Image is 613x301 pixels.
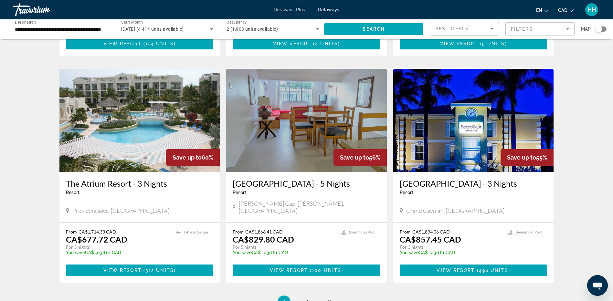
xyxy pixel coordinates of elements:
p: For 3 nights [66,244,170,250]
span: ( ) [475,268,510,273]
button: View Resort(4 units) [233,38,380,49]
span: [PERSON_NAME] Gap, [PERSON_NAME], [GEOGRAPHIC_DATA] [239,200,380,214]
span: ( ) [478,41,507,46]
span: You save [66,250,85,255]
img: RGG9E01X.jpg [393,69,554,172]
p: CA$1,036.61 CAD [400,250,502,255]
button: Search [324,23,424,35]
span: CA$1,714.33 CAD [79,229,116,234]
button: Filter [505,22,575,36]
span: Resort [66,190,79,195]
span: CAD [558,8,567,13]
span: ( ) [142,268,176,273]
span: 4 units [315,41,338,46]
button: Change language [536,5,548,15]
span: Map [581,25,591,34]
span: CA$1,866.41 CAD [245,229,283,234]
iframe: Schaltfläche zum Öffnen des Messaging-Fensters [587,275,608,296]
span: Providenciales, [GEOGRAPHIC_DATA] [72,207,169,214]
p: CA$857.45 CAD [400,234,461,244]
button: View Resort(100 units) [233,265,380,276]
span: View Resort [273,41,311,46]
a: [GEOGRAPHIC_DATA] - 3 Nights [400,179,547,188]
button: View Resort(496 units) [400,265,547,276]
a: The Atrium Resort - 3 Nights [66,179,214,188]
button: Change currency [558,5,574,15]
span: View Resort [437,268,475,273]
span: From [66,229,77,234]
span: 100 units [312,268,341,273]
span: Resort [233,190,246,195]
span: Fitness Center [184,230,208,234]
span: Occupancy [227,20,247,25]
span: Swimming Pool [349,230,375,234]
span: View Resort [103,41,142,46]
span: Grand Cayman, [GEOGRAPHIC_DATA] [406,207,504,214]
img: RGG6E01X.jpg [59,69,220,172]
span: 496 units [479,268,508,273]
div: 56% [333,149,387,166]
span: You save [233,250,252,255]
mat-select: Sort by [435,25,493,33]
span: Start Month [121,20,143,25]
p: CA$829.80 CAD [233,234,294,244]
p: For 5 nights [233,244,335,250]
span: View Resort [103,268,142,273]
span: From [233,229,244,234]
div: 55% [501,149,554,166]
span: Save up to [340,154,369,161]
span: Swimming Pool [516,230,542,234]
span: ( ) [308,268,343,273]
span: CA$1,894.06 CAD [412,229,450,234]
a: Getaways [318,7,339,12]
button: View Resort(5 units) [400,38,547,49]
p: For 3 nights [400,244,502,250]
span: View Resort [440,41,478,46]
span: ( ) [311,41,340,46]
button: View Resort(312 units) [66,265,214,276]
p: CA$677.72 CAD [66,234,127,244]
span: Destination [15,20,36,24]
span: 124 units [145,41,174,46]
a: [GEOGRAPHIC_DATA] - 5 Nights [233,179,380,188]
span: You save [400,250,419,255]
span: Best Deals [435,26,469,31]
span: en [536,8,542,13]
p: CA$1,036.61 CAD [66,250,170,255]
span: View Resort [270,268,308,273]
a: Travorium [13,1,78,18]
button: User Menu [583,3,600,16]
div: 60% [166,149,220,166]
span: [DATE] (4,414 units available) [121,26,184,32]
span: Search [363,26,385,32]
img: S420I01X.jpg [226,69,387,172]
button: View Resort(124 units) [66,38,214,49]
span: HH [587,6,596,13]
span: Save up to [173,154,202,161]
a: Getaways Plus [274,7,305,12]
span: 312 units [145,268,174,273]
p: CA$1,036.61 CAD [233,250,335,255]
span: 5 units [482,41,505,46]
span: ( ) [142,41,176,46]
span: From [400,229,411,234]
span: Save up to [507,154,536,161]
span: Resort [400,190,413,195]
span: 2 (1,903 units available) [227,26,278,32]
